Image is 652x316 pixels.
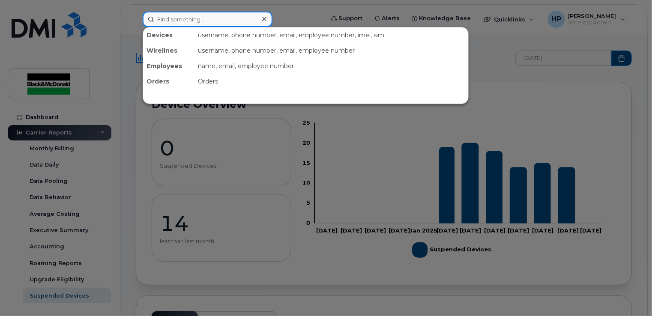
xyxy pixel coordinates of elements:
div: username, phone number, email, employee number, imei, sim [194,27,468,43]
div: Wirelines [143,43,194,58]
div: Orders [194,74,468,89]
div: username, phone number, email, employee number [194,43,468,58]
div: Orders [143,74,194,89]
div: Devices [143,27,194,43]
div: name, email, employee number [194,58,468,74]
div: Employees [143,58,194,74]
